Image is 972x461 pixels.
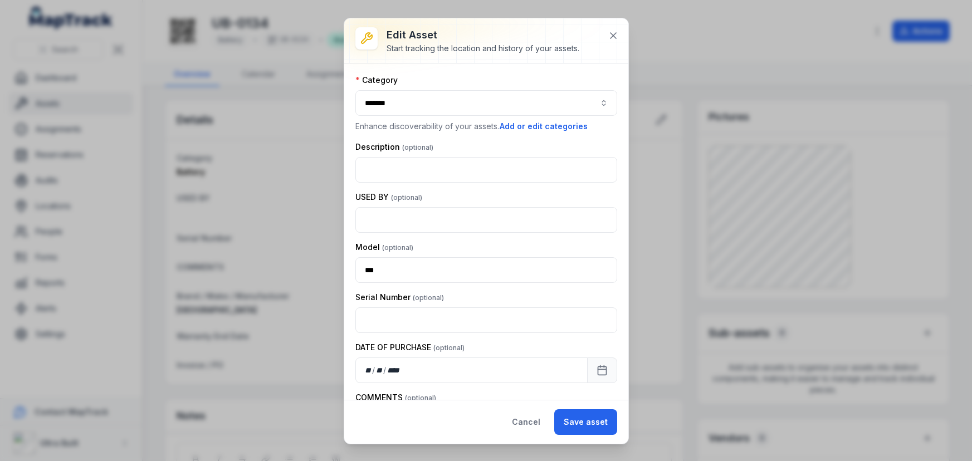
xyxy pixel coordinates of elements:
label: Description [355,141,433,153]
div: month, [376,365,383,376]
div: day, [365,365,372,376]
div: / [372,365,376,376]
button: Add or edit categories [499,120,588,133]
button: Save asset [554,409,617,435]
p: Enhance discoverability of your assets. [355,120,617,133]
label: DATE OF PURCHASE [355,342,465,353]
div: / [383,365,387,376]
label: COMMENTS [355,392,436,403]
label: Serial Number [355,292,444,303]
label: USED BY [355,192,422,203]
label: Model [355,242,413,253]
label: Category [355,75,398,86]
button: Calendar [587,357,617,383]
div: Start tracking the location and history of your assets. [387,43,579,54]
div: year, [387,365,400,376]
h3: Edit asset [387,27,579,43]
button: Cancel [502,409,550,435]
